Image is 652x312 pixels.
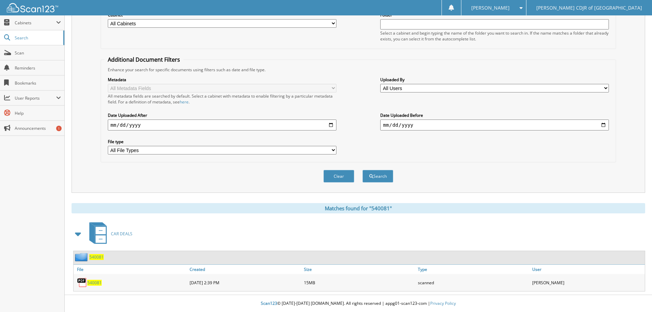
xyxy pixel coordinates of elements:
legend: Additional Document Filters [104,56,183,63]
label: Uploaded By [380,77,609,83]
label: File type [108,139,336,145]
a: Created [188,265,302,274]
img: scan123-logo-white.svg [7,3,58,12]
span: Announcements [15,125,61,131]
label: Date Uploaded Before [380,112,609,118]
img: folder2.png [75,253,89,261]
div: Select a cabinet and begin typing the name of the folder you want to search in. If the name match... [380,30,609,42]
label: Metadata [108,77,336,83]
span: [PERSON_NAME] [471,6,510,10]
a: here [180,99,189,105]
a: 540081 [89,254,104,260]
iframe: Chat Widget [618,279,652,312]
a: Size [302,265,417,274]
a: 540081 [87,280,102,286]
button: Search [362,170,393,183]
span: [PERSON_NAME] CDJR of [GEOGRAPHIC_DATA] [536,6,642,10]
a: CAR DEALS [85,220,132,247]
span: User Reports [15,95,56,101]
span: Reminders [15,65,61,71]
div: Enhance your search for specific documents using filters such as date and file type. [104,67,612,73]
a: File [74,265,188,274]
div: 15MB [302,276,417,289]
img: PDF.png [77,277,87,288]
label: Date Uploaded After [108,112,336,118]
div: © [DATE]-[DATE] [DOMAIN_NAME]. All rights reserved | appg01-scan123-com | [65,295,652,312]
a: User [530,265,645,274]
a: Type [416,265,530,274]
span: Help [15,110,61,116]
span: Cabinets [15,20,56,26]
span: Scan123 [261,300,277,306]
div: All metadata fields are searched by default. Select a cabinet with metadata to enable filtering b... [108,93,336,105]
div: [PERSON_NAME] [530,276,645,289]
span: Bookmarks [15,80,61,86]
div: 1 [56,126,62,131]
span: Scan [15,50,61,56]
div: scanned [416,276,530,289]
a: Privacy Policy [430,300,456,306]
input: end [380,120,609,130]
span: CAR DEALS [111,231,132,237]
button: Clear [323,170,354,183]
span: Search [15,35,60,41]
input: start [108,120,336,130]
div: [DATE] 2:39 PM [188,276,302,289]
div: Matches found for "540081" [72,203,645,213]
